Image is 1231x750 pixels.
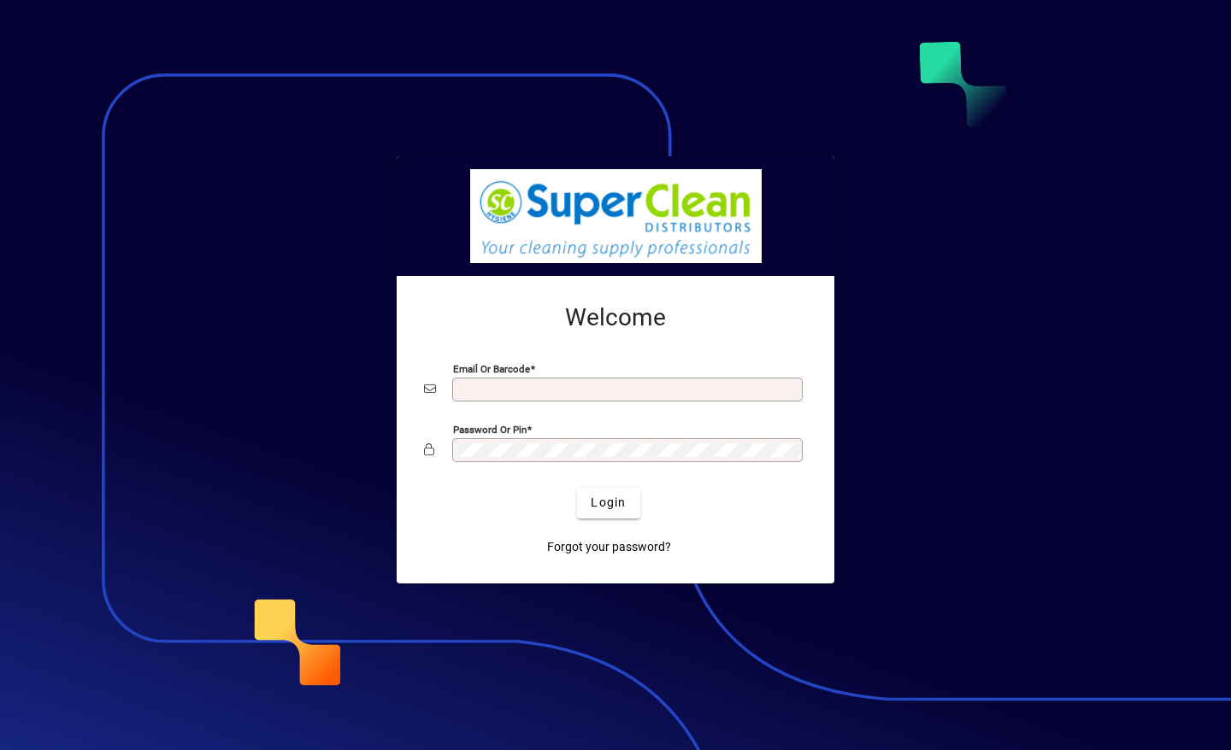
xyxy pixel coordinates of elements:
mat-label: Password or Pin [453,423,527,435]
button: Login [577,488,639,519]
span: Forgot your password? [547,538,671,556]
span: Login [591,494,626,512]
a: Forgot your password? [540,532,678,563]
mat-label: Email or Barcode [453,362,530,374]
h2: Welcome [424,303,807,332]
